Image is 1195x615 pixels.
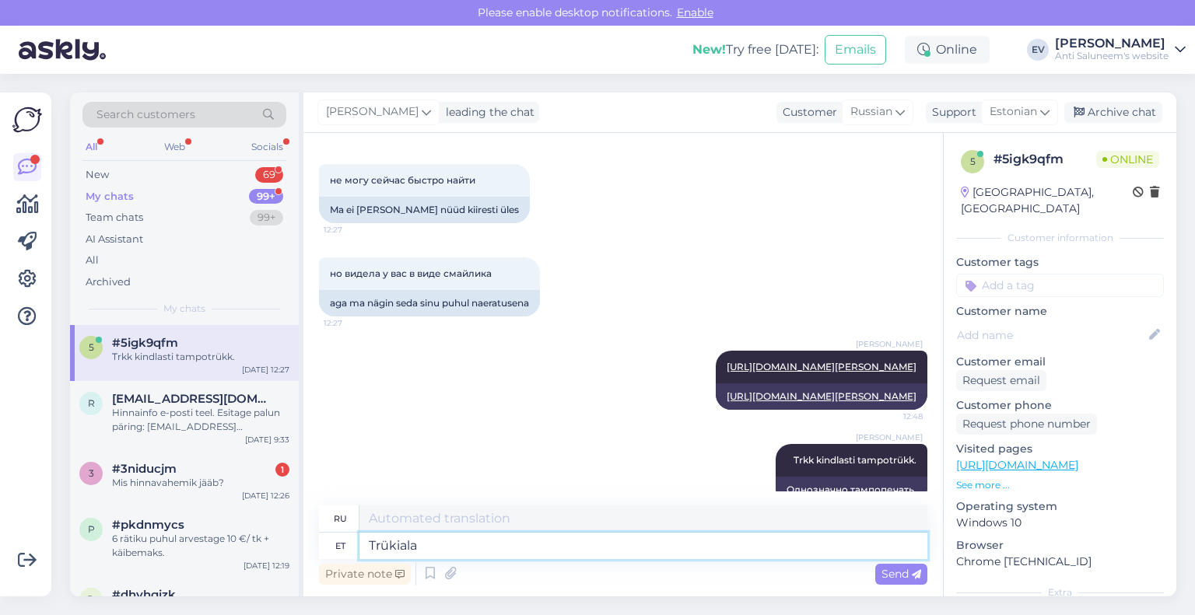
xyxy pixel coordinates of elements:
[956,585,1164,599] div: Extra
[956,354,1164,370] p: Customer email
[440,104,534,121] div: leading the chat
[335,533,345,559] div: et
[850,103,892,121] span: Russian
[956,458,1078,472] a: [URL][DOMAIN_NAME]
[956,441,1164,457] p: Visited pages
[89,467,94,479] span: 3
[112,462,177,476] span: #3niducjm
[112,392,274,406] span: raudnagel86@gmail.com
[692,42,726,57] b: New!
[112,350,289,364] div: Trkk kindlasti tampotrükk.
[956,414,1097,435] div: Request phone number
[112,532,289,560] div: 6 rätiku puhul arvestage 10 €/ tk + käibemaks.
[359,533,927,559] textarea: Trükial
[956,274,1164,297] input: Add a tag
[161,137,188,157] div: Web
[993,150,1096,169] div: # 5igk9qfm
[856,338,923,350] span: [PERSON_NAME]
[86,274,131,290] div: Archived
[330,267,492,279] span: но видела у вас в виде смайлика
[86,232,143,247] div: AI Assistant
[163,302,205,316] span: My chats
[692,40,818,59] div: Try free [DATE]:
[856,432,923,443] span: [PERSON_NAME]
[956,537,1164,554] p: Browser
[112,406,289,434] div: Hinnainfo e-posti teel. Esitage palun päring: [EMAIL_ADDRESS][DOMAIN_NAME]
[727,361,916,372] a: [URL][DOMAIN_NAME][PERSON_NAME]
[242,490,289,501] div: [DATE] 12:26
[1064,102,1162,123] div: Archive chat
[330,174,475,186] span: не могу сейчас быстро найти
[112,518,184,532] span: #pkdnmycs
[956,370,1046,391] div: Request email
[12,105,42,135] img: Askly Logo
[1027,39,1049,61] div: EV
[324,317,382,329] span: 12:27
[112,476,289,490] div: Mis hinnavahemik jääb?
[249,189,283,204] div: 99+
[864,411,923,422] span: 12:48
[672,5,718,19] span: Enable
[926,104,976,121] div: Support
[86,210,143,225] div: Team chats
[112,336,178,350] span: #5igk9qfm
[87,593,95,605] span: d
[956,554,1164,570] p: Chrome [TECHNICAL_ID]
[961,184,1133,217] div: [GEOGRAPHIC_DATA], [GEOGRAPHIC_DATA]
[89,341,94,353] span: 5
[990,103,1037,121] span: Estonian
[956,397,1164,414] p: Customer phone
[112,588,176,602] span: #dhvhgizk
[248,137,286,157] div: Socials
[727,390,916,402] a: [URL][DOMAIN_NAME][PERSON_NAME]
[275,463,289,477] div: 1
[881,567,921,581] span: Send
[970,155,976,167] span: 5
[88,523,95,535] span: p
[86,189,134,204] div: My chats
[326,103,419,121] span: [PERSON_NAME]
[86,167,109,183] div: New
[776,104,837,121] div: Customer
[250,210,283,225] div: 99+
[324,224,382,236] span: 12:27
[956,498,1164,515] p: Operating system
[956,231,1164,245] div: Customer information
[956,515,1164,531] p: Windows 10
[319,564,411,585] div: Private note
[905,36,990,64] div: Online
[96,107,195,123] span: Search customers
[956,303,1164,320] p: Customer name
[1055,50,1169,62] div: Anti Saluneem's website
[1055,37,1186,62] a: [PERSON_NAME]Anti Saluneem's website
[88,397,95,409] span: r
[242,364,289,376] div: [DATE] 12:27
[1055,37,1169,50] div: [PERSON_NAME]
[244,560,289,571] div: [DATE] 12:19
[1096,151,1159,168] span: Online
[957,327,1146,344] input: Add name
[825,35,886,65] button: Emails
[319,197,530,223] div: Ma ei [PERSON_NAME] nüüd kiiresti üles
[776,477,927,503] div: Однозначно тампопечать.
[86,253,99,268] div: All
[956,478,1164,492] p: See more ...
[255,167,283,183] div: 69
[82,137,100,157] div: All
[245,434,289,446] div: [DATE] 9:33
[956,254,1164,271] p: Customer tags
[334,505,347,532] div: ru
[794,454,916,466] span: Trkk kindlasti tampotrükk.
[319,290,540,316] div: aga ma nägin seda sinu puhul naeratusena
